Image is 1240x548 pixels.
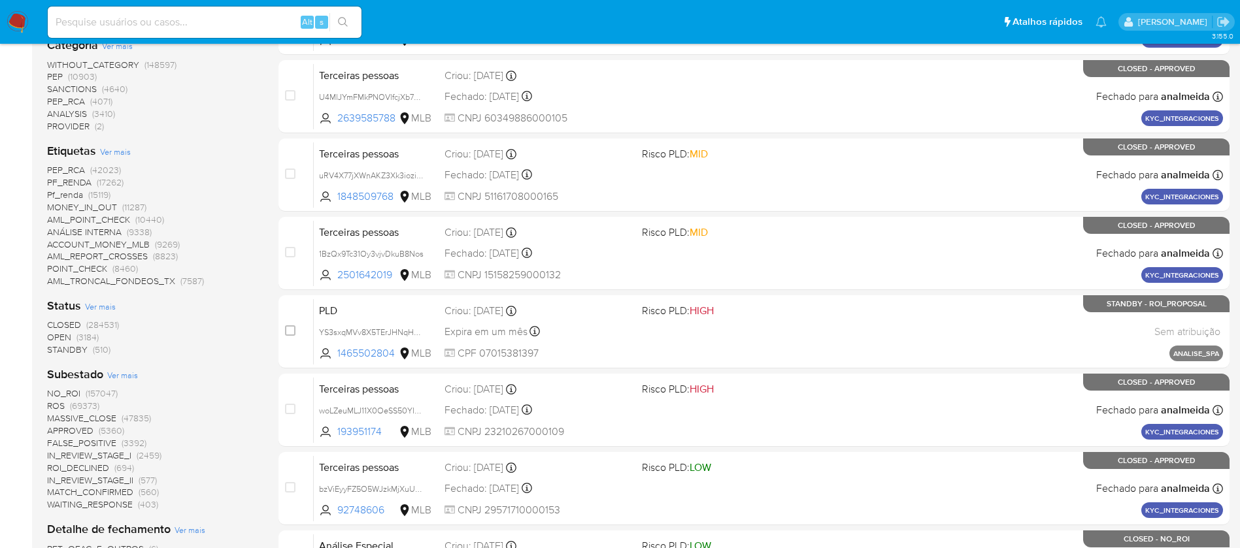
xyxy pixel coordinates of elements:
span: 3.155.0 [1212,31,1233,41]
button: search-icon [329,13,356,31]
a: Notificações [1096,16,1107,27]
input: Pesquise usuários ou casos... [48,14,361,31]
span: s [320,16,324,28]
span: Alt [302,16,312,28]
a: Sair [1216,15,1230,29]
p: andreia.almeida@mercadolivre.com [1138,16,1212,28]
span: Atalhos rápidos [1013,15,1082,29]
